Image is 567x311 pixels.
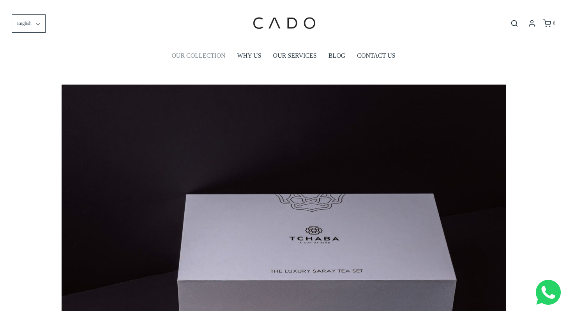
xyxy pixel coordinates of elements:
img: cadogifting [251,6,317,41]
span: 0 [553,20,555,26]
a: WHY US [237,47,261,65]
span: English [17,20,32,27]
a: 0 [542,19,555,27]
a: BLOG [329,47,346,65]
span: Number of gifts [222,65,259,71]
span: Last name [222,1,247,7]
img: Whatsapp [536,280,561,305]
span: Company name [222,33,261,39]
a: CONTACT US [357,47,395,65]
a: OUR COLLECTION [171,47,225,65]
button: Open search bar [507,19,521,28]
a: OUR SERVICES [273,47,317,65]
button: English [12,14,46,33]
